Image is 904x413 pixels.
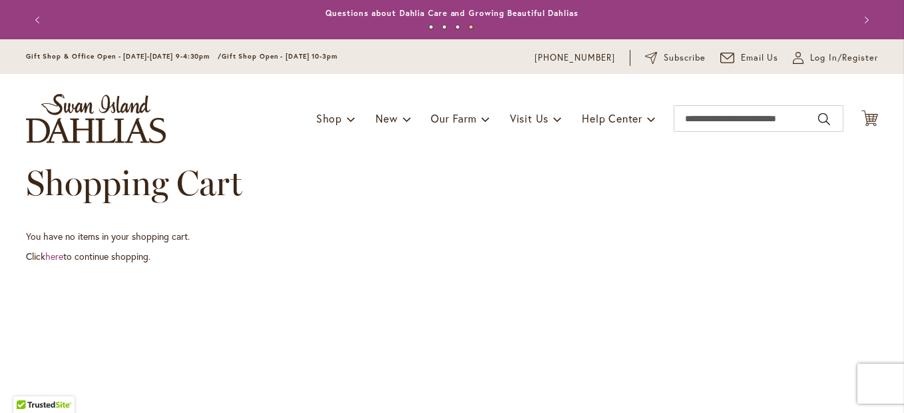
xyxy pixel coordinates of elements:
button: 3 of 4 [455,25,460,29]
button: Previous [26,7,53,33]
a: [PHONE_NUMBER] [535,51,615,65]
button: 2 of 4 [442,25,447,29]
a: here [45,250,63,262]
span: Subscribe [664,51,706,65]
a: Questions about Dahlia Care and Growing Beautiful Dahlias [326,8,578,18]
a: store logo [26,94,166,143]
a: Email Us [720,51,779,65]
a: Log In/Register [793,51,878,65]
a: Subscribe [645,51,706,65]
span: New [375,111,397,125]
span: Help Center [582,111,642,125]
span: Shopping Cart [26,162,242,204]
span: Email Us [741,51,779,65]
span: Visit Us [510,111,549,125]
p: You have no items in your shopping cart. [26,230,878,243]
span: Gift Shop Open - [DATE] 10-3pm [222,52,338,61]
iframe: Launch Accessibility Center [10,366,47,403]
span: Log In/Register [810,51,878,65]
p: Click to continue shopping. [26,250,878,263]
span: Shop [316,111,342,125]
span: Our Farm [431,111,476,125]
button: 1 of 4 [429,25,433,29]
button: 4 of 4 [469,25,473,29]
button: Next [851,7,878,33]
span: Gift Shop & Office Open - [DATE]-[DATE] 9-4:30pm / [26,52,222,61]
